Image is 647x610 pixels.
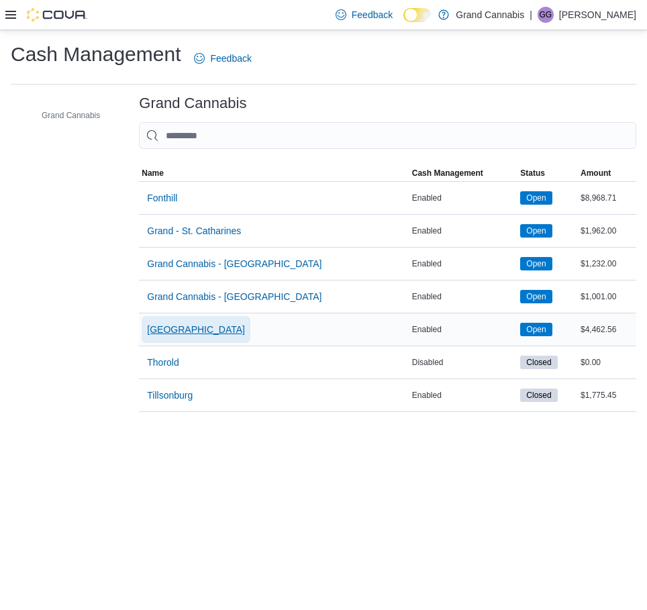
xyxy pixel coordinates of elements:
p: [PERSON_NAME] [559,7,636,23]
span: Open [520,224,552,238]
span: Open [526,192,546,204]
a: Feedback [330,1,398,28]
div: $4,462.56 [578,321,636,338]
span: Open [526,323,546,336]
div: Enabled [409,256,518,272]
div: Enabled [409,190,518,206]
span: Feedback [352,8,393,21]
a: Feedback [189,45,256,72]
button: Name [139,165,409,181]
span: Name [142,168,164,179]
span: Status [520,168,545,179]
button: Amount [578,165,636,181]
span: Open [520,257,552,270]
div: $1,775.45 [578,387,636,403]
p: Grand Cannabis [456,7,524,23]
span: Grand Cannabis [42,110,100,121]
span: Closed [526,356,551,368]
button: Cash Management [409,165,518,181]
span: Thorold [147,356,179,369]
div: $0.00 [578,354,636,370]
button: Thorold [142,349,184,376]
span: Open [520,191,552,205]
span: Open [520,290,552,303]
span: Closed [526,389,551,401]
span: Open [526,258,546,270]
div: $1,232.00 [578,256,636,272]
p: | [530,7,532,23]
div: Enabled [409,289,518,305]
span: GG [540,7,552,23]
h1: Cash Management [11,41,181,68]
input: Dark Mode [403,8,432,22]
span: Feedback [210,52,251,65]
span: Amount [581,168,611,179]
span: Grand Cannabis - [GEOGRAPHIC_DATA] [147,290,321,303]
div: Enabled [409,387,518,403]
span: Closed [520,356,557,369]
span: Open [526,291,546,303]
div: $1,001.00 [578,289,636,305]
span: Closed [520,389,557,402]
div: $8,968.71 [578,190,636,206]
button: Fonthill [142,185,183,211]
span: [GEOGRAPHIC_DATA] [147,323,245,336]
span: Cash Management [412,168,483,179]
button: Grand Cannabis [23,107,105,123]
h3: Grand Cannabis [139,95,246,111]
span: Tillsonburg [147,389,193,402]
span: Fonthill [147,191,177,205]
span: Open [520,323,552,336]
button: [GEOGRAPHIC_DATA] [142,316,250,343]
button: Grand Cannabis - [GEOGRAPHIC_DATA] [142,283,327,310]
img: Cova [27,8,87,21]
button: Grand Cannabis - [GEOGRAPHIC_DATA] [142,250,327,277]
button: Tillsonburg [142,382,198,409]
span: Grand - St. Catharines [147,224,241,238]
div: Enabled [409,223,518,239]
button: Grand - St. Catharines [142,217,246,244]
span: Grand Cannabis - [GEOGRAPHIC_DATA] [147,257,321,270]
div: Disabled [409,354,518,370]
span: Open [526,225,546,237]
div: Greg Gaudreau [538,7,554,23]
input: This is a search bar. As you type, the results lower in the page will automatically filter. [139,122,636,149]
button: Status [517,165,578,181]
div: Enabled [409,321,518,338]
div: $1,962.00 [578,223,636,239]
